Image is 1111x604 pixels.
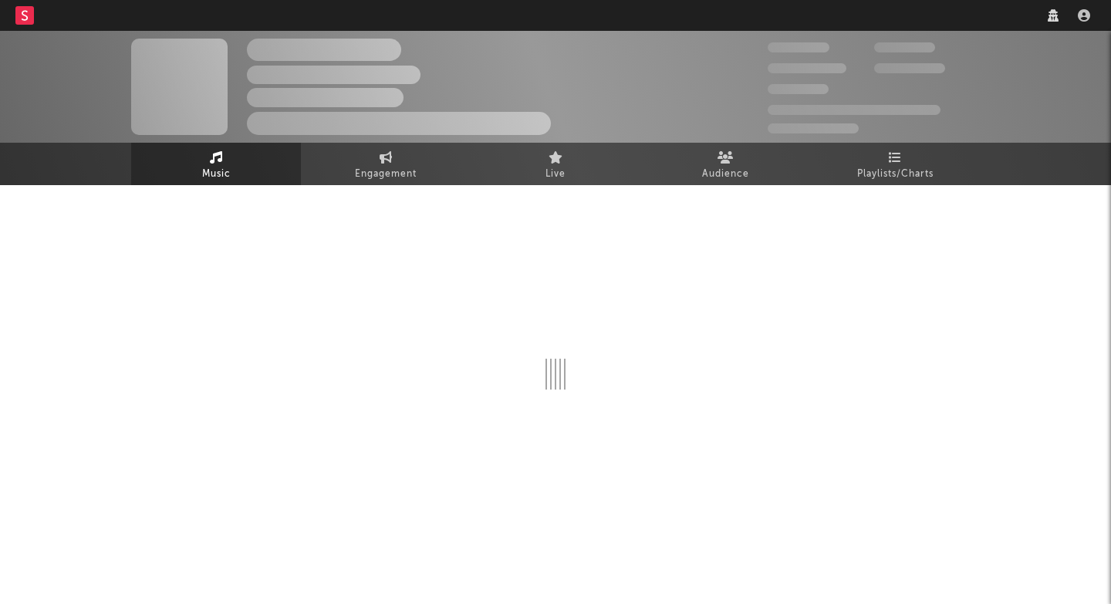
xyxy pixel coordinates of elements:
span: 100,000 [768,84,829,94]
a: Live [471,143,640,185]
span: 100,000 [874,42,935,52]
span: Jump Score: 85.0 [768,123,859,133]
a: Engagement [301,143,471,185]
span: Playlists/Charts [857,165,934,184]
a: Music [131,143,301,185]
span: 50,000,000 Monthly Listeners [768,105,940,115]
span: Music [202,165,231,184]
span: Engagement [355,165,417,184]
span: Audience [702,165,749,184]
a: Playlists/Charts [810,143,980,185]
span: 50,000,000 [768,63,846,73]
a: Audience [640,143,810,185]
span: 1,000,000 [874,63,945,73]
span: Live [545,165,566,184]
span: 300,000 [768,42,829,52]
